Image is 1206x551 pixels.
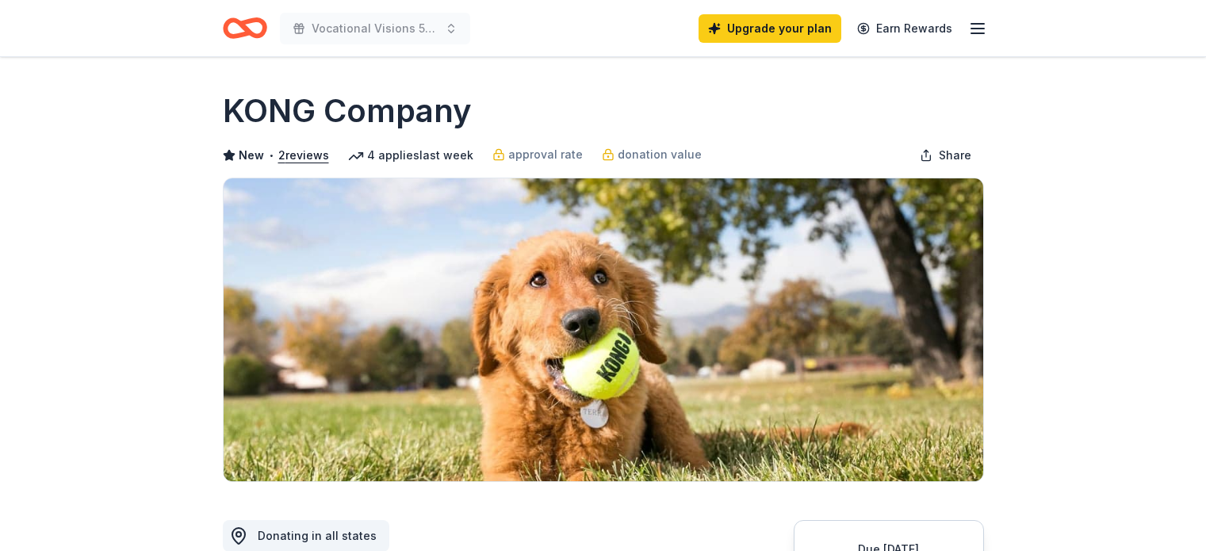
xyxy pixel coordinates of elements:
button: 2reviews [278,146,329,165]
img: Image for KONG Company [224,178,983,481]
span: approval rate [508,145,583,164]
span: donation value [618,145,702,164]
div: 4 applies last week [348,146,473,165]
span: Vocational Visions 52nd Gala [312,19,438,38]
a: Earn Rewards [848,14,962,43]
span: Donating in all states [258,529,377,542]
span: Share [939,146,971,165]
span: • [268,149,274,162]
a: Home [223,10,267,47]
h1: KONG Company [223,89,472,133]
a: approval rate [492,145,583,164]
a: Upgrade your plan [699,14,841,43]
a: donation value [602,145,702,164]
button: Share [907,140,984,171]
button: Vocational Visions 52nd Gala [280,13,470,44]
span: New [239,146,264,165]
